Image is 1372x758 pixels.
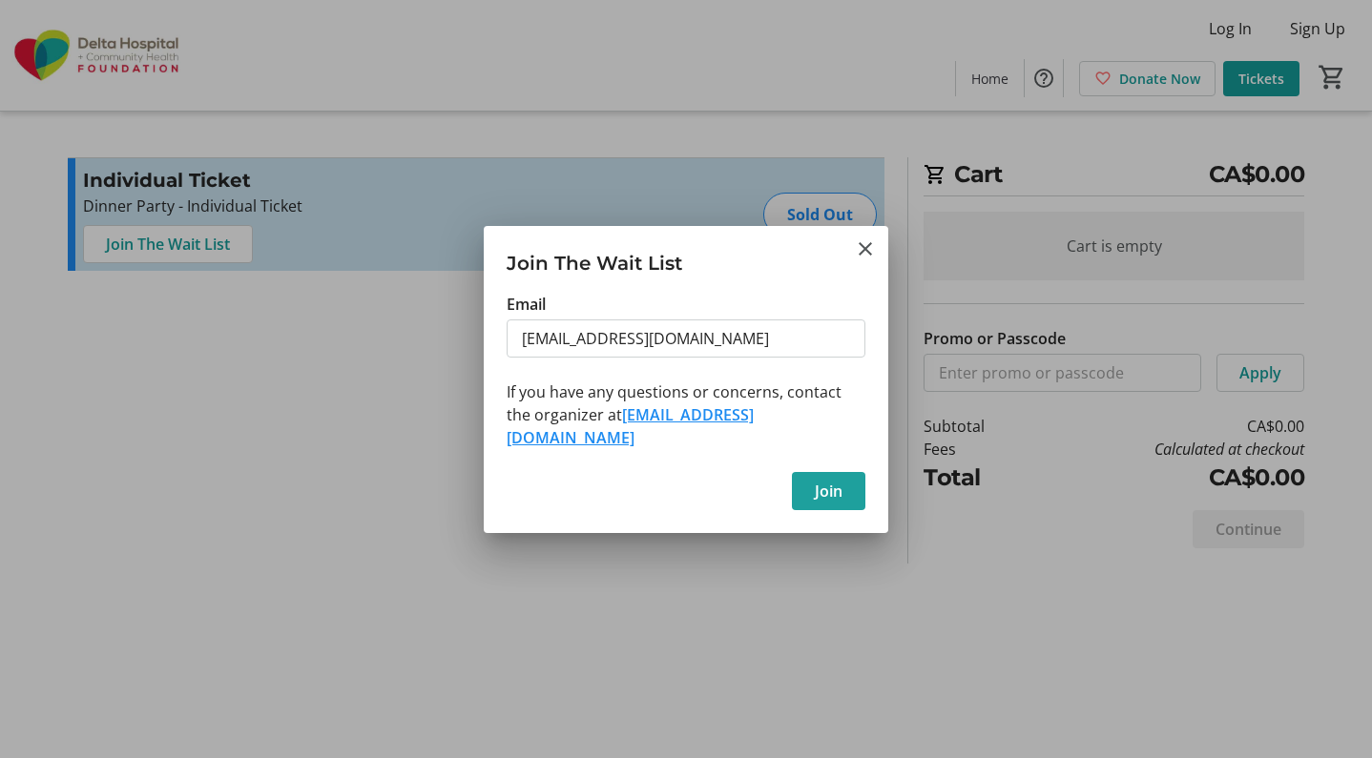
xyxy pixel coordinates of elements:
a: Contact the organizer [507,404,754,448]
button: Close [854,237,877,260]
label: Email [507,293,546,316]
p: If you have any questions or concerns, contact the organizer at [507,380,865,449]
button: Join [792,472,865,510]
span: Join [815,480,842,502]
h3: Join The Wait List [484,226,888,292]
